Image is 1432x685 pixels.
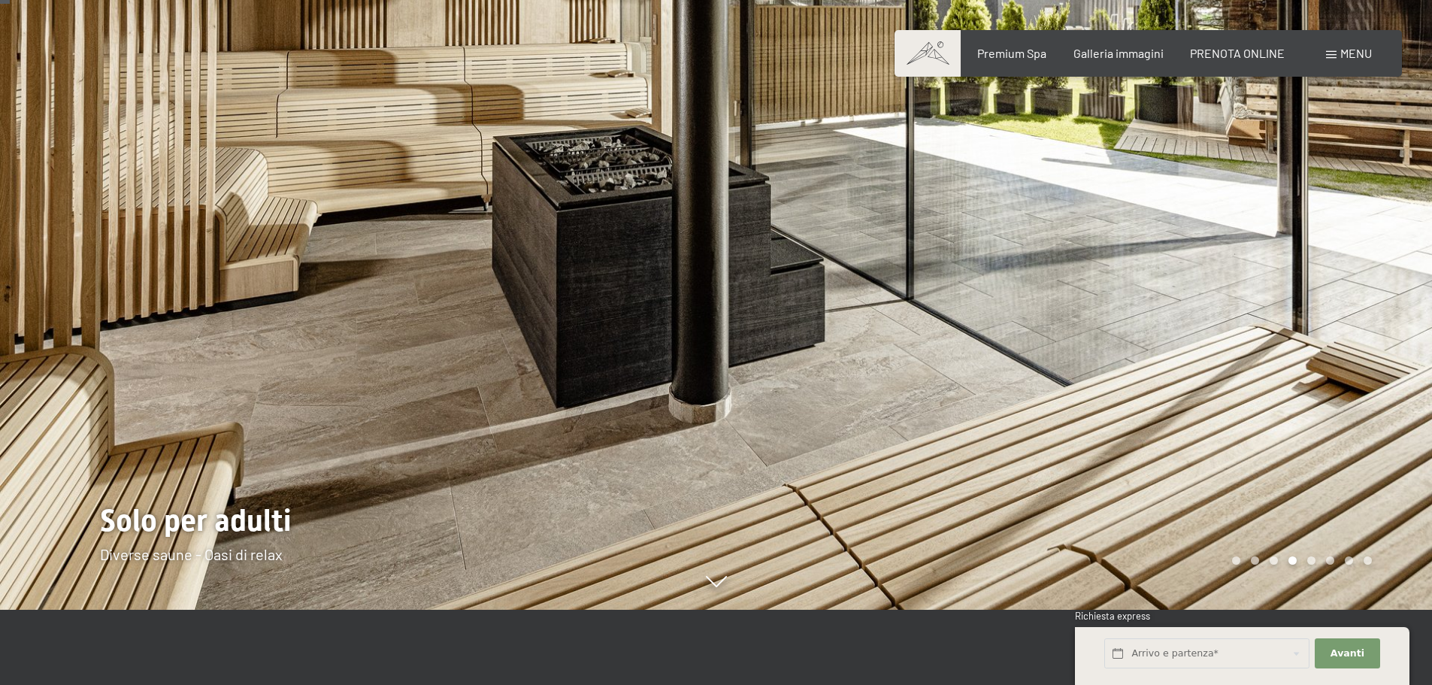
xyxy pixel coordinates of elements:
div: Carousel Page 7 [1345,556,1353,565]
button: Avanti [1315,638,1379,669]
div: Carousel Page 1 [1232,556,1240,565]
a: Galleria immagini [1073,46,1164,60]
div: Carousel Page 6 [1326,556,1334,565]
div: Carousel Page 4 (Current Slide) [1288,556,1297,565]
div: Carousel Page 3 [1270,556,1278,565]
div: Carousel Page 5 [1307,556,1315,565]
a: PRENOTA ONLINE [1190,46,1285,60]
div: Carousel Page 8 [1364,556,1372,565]
div: Carousel Page 2 [1251,556,1259,565]
span: Richiesta express [1075,610,1150,622]
div: Carousel Pagination [1227,556,1372,565]
a: Premium Spa [977,46,1046,60]
span: Menu [1340,46,1372,60]
span: Avanti [1331,647,1364,660]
